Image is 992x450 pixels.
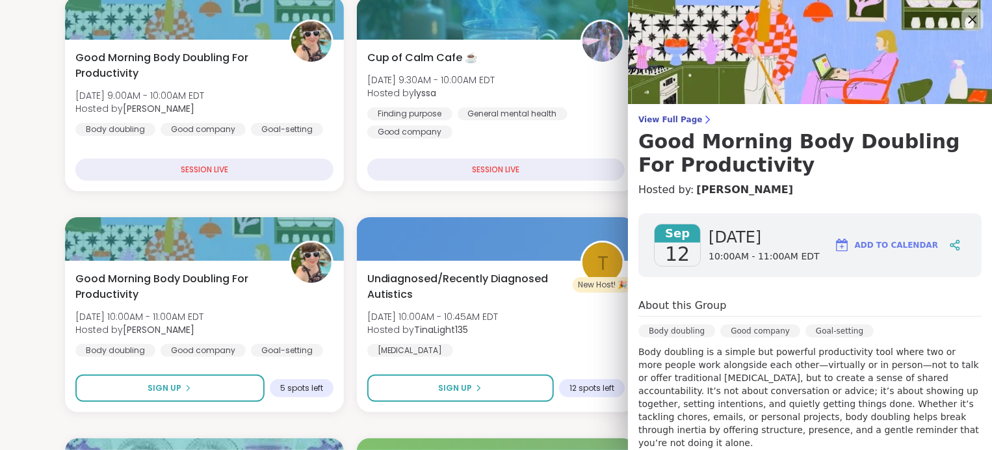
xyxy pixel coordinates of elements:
[709,227,820,248] span: [DATE]
[75,159,333,181] div: SESSION LIVE
[251,344,323,357] div: Goal-setting
[828,230,944,261] button: Add to Calendar
[75,323,203,336] span: Hosted by
[438,382,472,394] span: Sign Up
[367,107,452,120] div: Finding purpose
[805,324,874,337] div: Goal-setting
[75,310,203,323] span: [DATE] 10:00AM - 11:00AM EDT
[75,89,204,102] span: [DATE] 9:00AM - 10:00AM EDT
[280,383,323,393] span: 5 spots left
[367,323,499,336] span: Hosted by
[638,130,982,177] h3: Good Morning Body Doubling For Productivity
[638,345,982,449] p: Body doubling is a simple but powerful productivity tool where two or more people work alongside ...
[367,159,625,181] div: SESSION LIVE
[855,239,938,251] span: Add to Calendar
[569,383,614,393] span: 12 spots left
[161,344,246,357] div: Good company
[367,50,478,66] span: Cup of Calm Cafe ☕️
[655,224,700,243] span: Sep
[367,271,567,302] span: Undiagnosed/Recently Diagnosed Autistics
[148,382,181,394] span: Sign Up
[582,21,623,62] img: lyssa
[367,73,495,86] span: [DATE] 9:30AM - 10:00AM EDT
[75,102,204,115] span: Hosted by
[161,123,246,136] div: Good company
[367,126,452,139] div: Good company
[367,375,555,402] button: Sign Up
[367,86,495,99] span: Hosted by
[291,243,332,283] img: Adrienne_QueenOfTheDawn
[458,107,568,120] div: General mental health
[415,86,437,99] b: lyssa
[75,375,265,402] button: Sign Up
[638,114,982,125] span: View Full Page
[834,237,850,253] img: ShareWell Logomark
[709,250,820,263] span: 10:00AM - 11:00AM EDT
[367,344,453,357] div: [MEDICAL_DATA]
[75,344,155,357] div: Body doubling
[123,323,194,336] b: [PERSON_NAME]
[638,114,982,177] a: View Full PageGood Morning Body Doubling For Productivity
[415,323,469,336] b: TinaLight135
[573,277,633,293] div: New Host! 🎉
[597,248,608,278] span: T
[75,50,275,81] span: Good Morning Body Doubling For Productivity
[251,123,323,136] div: Goal-setting
[75,123,155,136] div: Body doubling
[720,324,800,337] div: Good company
[665,243,690,266] span: 12
[291,21,332,62] img: Adrienne_QueenOfTheDawn
[75,271,275,302] span: Good Morning Body Doubling For Productivity
[367,310,499,323] span: [DATE] 10:00AM - 10:45AM EDT
[638,298,726,313] h4: About this Group
[123,102,194,115] b: [PERSON_NAME]
[638,182,982,198] h4: Hosted by:
[696,182,793,198] a: [PERSON_NAME]
[638,324,715,337] div: Body doubling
